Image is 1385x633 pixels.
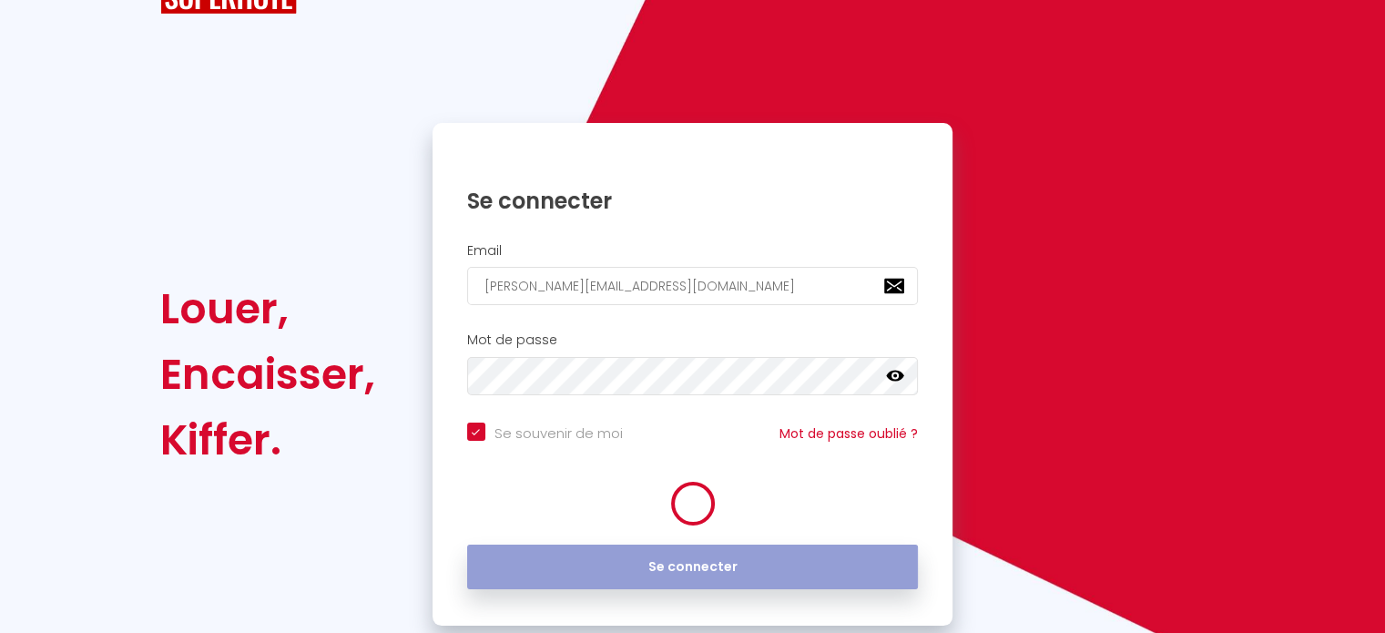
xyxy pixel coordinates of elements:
[160,342,375,407] div: Encaisser,
[779,424,918,443] a: Mot de passe oublié ?
[160,407,375,473] div: Kiffer.
[160,276,375,342] div: Louer,
[467,187,919,215] h1: Se connecter
[467,243,919,259] h2: Email
[467,545,919,590] button: Se connecter
[467,332,919,348] h2: Mot de passe
[15,7,69,62] button: Ouvrir le widget de chat LiveChat
[467,267,919,305] input: Ton Email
